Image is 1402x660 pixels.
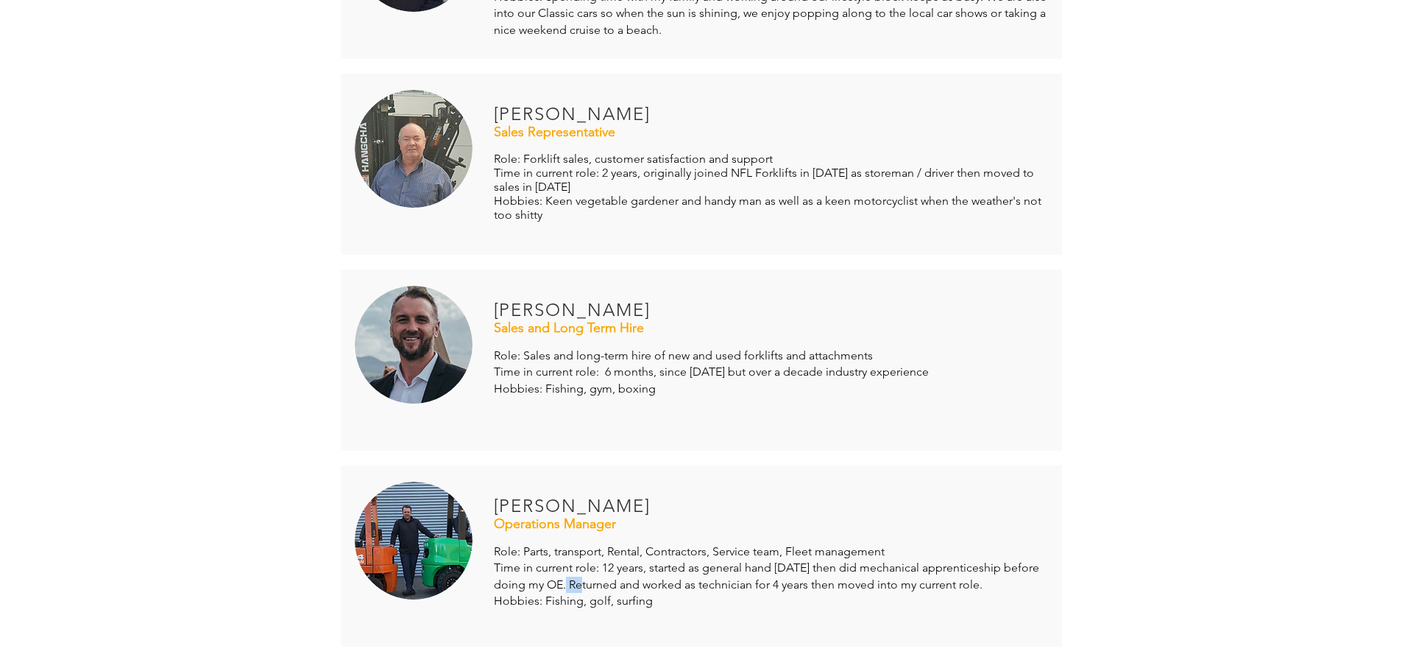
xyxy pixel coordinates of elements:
[494,348,873,362] span: Role: Sales and long-term hire of new and used forklifts and attachments
[494,561,1039,591] span: Time in current role: 12 years, started as general hand [DATE] then did mechanical apprenticeship...
[494,166,1034,194] span: Time in current role: 2 years, originally joined NFL Forklifts in [DATE] as storeman / driver the...
[494,320,644,336] span: Sales and Long Term Hire
[494,103,651,124] span: [PERSON_NAME]
[494,299,651,320] span: [PERSON_NAME]
[355,90,472,208] img: Northern forklifts team
[355,482,472,600] img: Paul.png
[494,194,1041,222] span: Hobbies: Keen vegetable gardener and handy man as well as a keen motorcyclist when the weather's ...
[494,516,616,532] span: Operations Manager
[494,594,653,608] span: Hobbies: Fishing, golf, surfing
[494,124,615,140] span: Sales Representative
[494,152,773,166] span: Role: Forklift sales, customer satisfaction and support
[494,495,651,516] span: [PERSON_NAME]
[494,544,885,558] span: Role: Parts, transport, Rental, Contractors, Service team, Fleet management
[355,286,472,404] img: Ryan.jpg
[494,382,656,396] span: Hobbies: Fishing, gym, boxing
[494,365,929,379] span: Time in current role: 6 months, since [DATE] but over a decade industry experience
